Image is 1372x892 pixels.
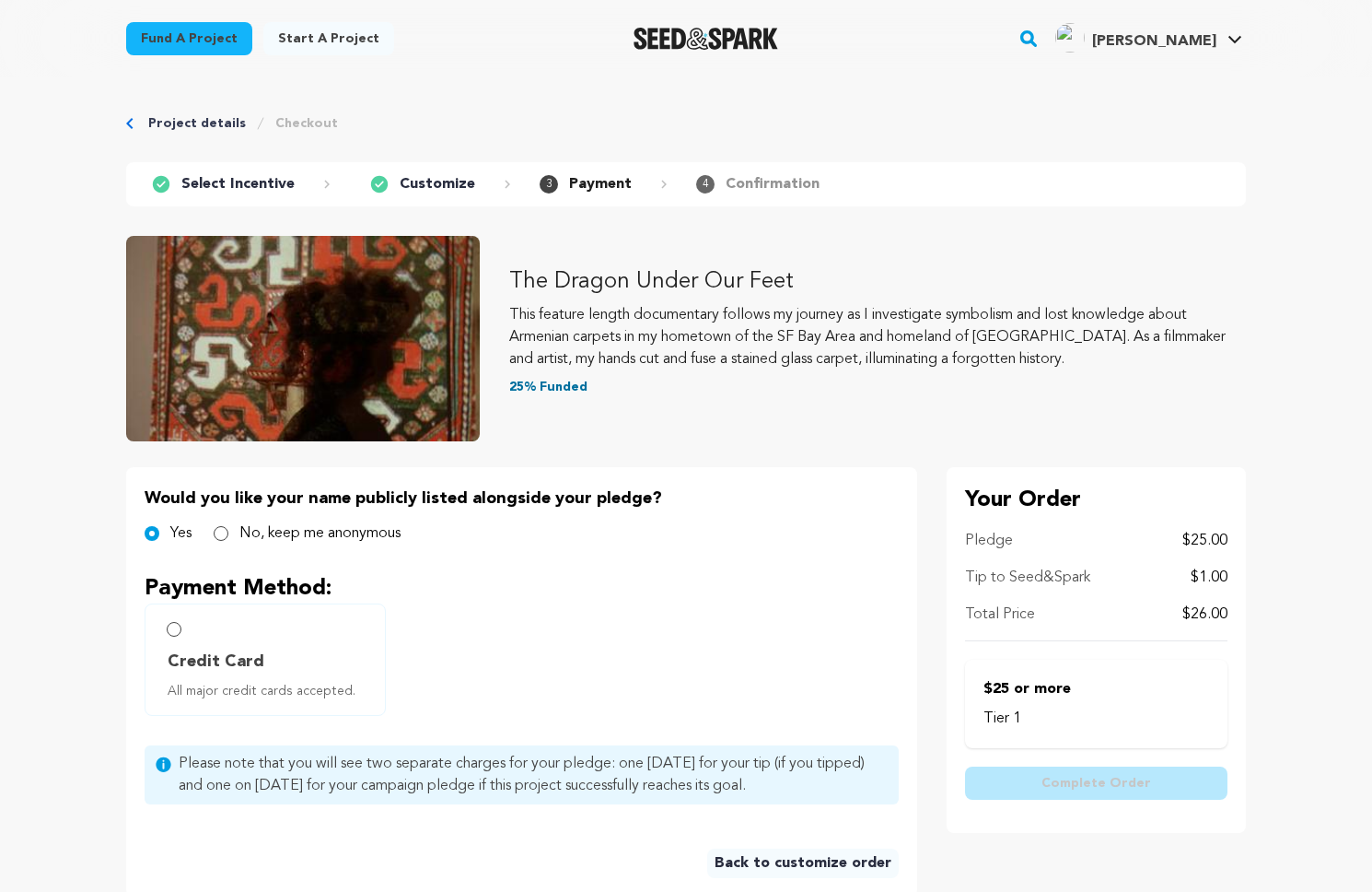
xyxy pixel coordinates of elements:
span: Please note that you will see two separate charges for your pledge: one [DATE] for your tip (if y... [179,753,888,797]
span: 3 [540,175,558,194]
p: 25% Funded [509,378,1246,396]
a: Joshi M.'s Profile [1052,19,1246,53]
p: Tier 1 [983,708,1209,730]
img: Seed&Spark Logo Dark Mode [634,28,778,50]
p: Select Incentive [181,173,295,195]
p: Tip to Seed&Spark [965,567,1090,589]
p: Pledge [965,530,1013,552]
p: Payment [569,173,632,195]
p: Would you like your name publicly listed alongside your pledge? [145,486,899,511]
p: Your Order [965,486,1227,515]
p: $25 or more [983,678,1209,700]
a: Fund a project [126,22,252,55]
a: Start a project [263,22,394,55]
span: [PERSON_NAME] [1092,34,1216,49]
p: Total Price [965,604,1035,626]
p: Payment Method: [145,574,899,604]
button: Complete Order [965,767,1227,800]
a: Project details [148,114,246,133]
span: Joshi M.'s Profile [1052,19,1246,58]
span: All major credit cards accepted. [168,682,370,700]
span: Credit Card [168,649,264,675]
img: ACg8ocLHBafGU5dkitRVCHPYByXnn2Y7slkpd1LUGN51iUe93r-n=s96-c [1055,23,1085,53]
p: $26.00 [1182,604,1227,626]
img: The Dragon Under Our Feet image [126,236,480,441]
span: Complete Order [1041,774,1151,792]
a: Seed&Spark Homepage [634,28,778,50]
p: Confirmation [726,173,820,195]
p: The Dragon Under Our Feet [509,267,1246,297]
p: $1.00 [1191,567,1227,589]
p: This feature length documentary follows my journey as I investigate symbolism and lost knowledge ... [509,304,1246,370]
p: $25.00 [1182,530,1227,552]
span: 4 [696,175,715,194]
a: Checkout [275,114,338,133]
a: Back to customize order [707,849,899,878]
div: Breadcrumb [126,114,1246,133]
p: Customize [400,173,475,195]
label: No, keep me anonymous [239,522,401,545]
label: Yes [170,522,192,545]
div: Joshi M.'s Profile [1055,23,1216,53]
